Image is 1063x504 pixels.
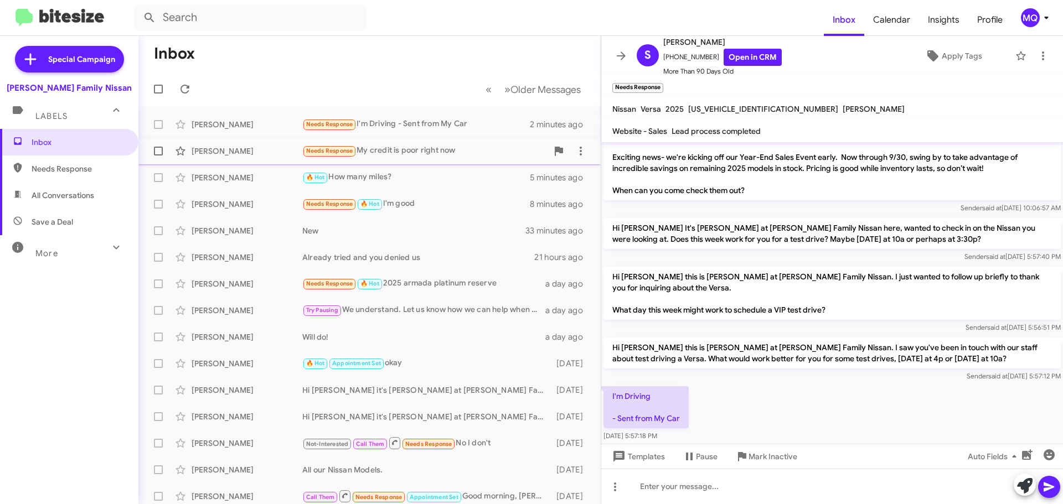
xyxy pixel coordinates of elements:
button: Mark Inactive [726,446,806,466]
button: Previous [479,78,498,101]
p: I'm Driving - Sent from My Car [603,386,689,428]
span: Lead process completed [672,126,761,136]
div: Hi [PERSON_NAME] it's [PERSON_NAME] at [PERSON_NAME] Family Nissan. [DATE] is the last day to tak... [302,385,551,396]
span: Sender [DATE] 10:06:57 AM [961,204,1061,212]
span: [US_VEHICLE_IDENTIFICATION_NUMBER] [688,104,838,114]
div: a day ago [545,331,592,342]
span: 🔥 Hot [306,360,325,367]
span: Sender [DATE] 5:57:12 PM [967,372,1061,380]
a: Inbox [824,4,864,36]
span: Inbox [32,137,126,148]
p: Hi [PERSON_NAME] this is [PERSON_NAME] at [PERSON_NAME] Family Nissan. I saw you've been in touch... [603,337,1061,368]
div: New [302,225,525,236]
div: MQ [1021,8,1040,27]
span: « [486,82,492,96]
div: Good morning, [PERSON_NAME]. This is [PERSON_NAME]. Please call me when you have time. Is regardi... [302,489,551,503]
div: All our Nissan Models. [302,464,551,475]
div: [PERSON_NAME] [192,464,302,475]
span: [PERSON_NAME] [843,104,905,114]
div: I'm good [302,198,530,210]
span: Older Messages [510,84,581,96]
div: 21 hours ago [534,252,592,263]
span: S [644,46,651,64]
div: [PERSON_NAME] [192,491,302,502]
span: [DATE] 5:57:18 PM [603,432,657,440]
a: Profile [968,4,1012,36]
div: [PERSON_NAME] [192,438,302,449]
span: Call Them [356,440,385,448]
p: Hi [PERSON_NAME] It's [PERSON_NAME] at [PERSON_NAME] Family Nissan here, wanted to check in on th... [603,218,1061,249]
div: [DATE] [551,464,592,475]
div: [PERSON_NAME] [192,172,302,183]
div: How many miles? [302,171,530,184]
div: [PERSON_NAME] [192,225,302,236]
div: [PERSON_NAME] [192,278,302,289]
span: said at [986,252,1005,261]
span: Needs Response [355,493,403,501]
span: Try Pausing [306,306,338,314]
span: Sender [DATE] 5:57:40 PM [964,252,1061,261]
div: [PERSON_NAME] [192,331,302,342]
span: Needs Response [306,147,353,154]
span: [PERSON_NAME] [663,35,782,49]
span: Not-Interested [306,440,349,448]
div: [PERSON_NAME] Family Nissan [7,82,132,93]
div: [PERSON_NAME] [192,199,302,210]
span: Appointment Set [410,493,458,501]
div: My credit is poor right now [302,144,548,157]
a: Calendar [864,4,919,36]
input: Search [134,4,367,31]
div: We understand. Let us know how we can help when you are ready [302,304,545,316]
div: okay [302,357,551,370]
div: [DATE] [551,411,592,422]
div: [PERSON_NAME] [192,411,302,422]
nav: Page navigation example [479,78,587,101]
button: Pause [674,446,726,466]
a: Special Campaign [15,46,124,72]
span: Versa [641,104,661,114]
button: Apply Tags [896,46,1010,66]
div: 2025 armada platinum reserve [302,277,545,290]
span: Needs Response [32,163,126,174]
span: Apply Tags [942,46,982,66]
span: Needs Response [306,200,353,207]
p: Hi [PERSON_NAME] this is [PERSON_NAME] at [PERSON_NAME] Family Nissan. I just wanted to follow up... [603,267,1061,320]
span: Save a Deal [32,216,73,227]
div: [DATE] [551,438,592,449]
span: Sender [DATE] 5:56:51 PM [966,323,1061,331]
span: Special Campaign [48,54,115,65]
div: [PERSON_NAME] [192,358,302,369]
span: 2025 [665,104,684,114]
div: [DATE] [551,358,592,369]
div: [DATE] [551,385,592,396]
div: 8 minutes ago [530,199,592,210]
div: [PERSON_NAME] [192,146,302,157]
span: Nissan [612,104,636,114]
span: Needs Response [306,280,353,287]
span: Mark Inactive [749,446,797,466]
div: a day ago [545,305,592,316]
div: 2 minutes ago [530,119,592,130]
button: Next [498,78,587,101]
p: Hi [PERSON_NAME] it's [PERSON_NAME], General Manager at [PERSON_NAME] Family Nissan. Thanks again... [603,114,1061,200]
button: MQ [1012,8,1051,27]
small: Needs Response [612,83,663,93]
div: [DATE] [551,491,592,502]
span: 🔥 Hot [360,280,379,287]
span: 🔥 Hot [306,174,325,181]
span: Pause [696,446,718,466]
span: More Than 90 Days Old [663,66,782,77]
div: 33 minutes ago [525,225,592,236]
div: Hi [PERSON_NAME] it's [PERSON_NAME] at [PERSON_NAME] Family Nissan. [DATE] is the last day to tak... [302,411,551,422]
div: [PERSON_NAME] [192,385,302,396]
div: [PERSON_NAME] [192,252,302,263]
span: said at [988,372,1008,380]
button: Templates [601,446,674,466]
span: Call Them [306,493,335,501]
a: Insights [919,4,968,36]
span: Templates [610,446,665,466]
